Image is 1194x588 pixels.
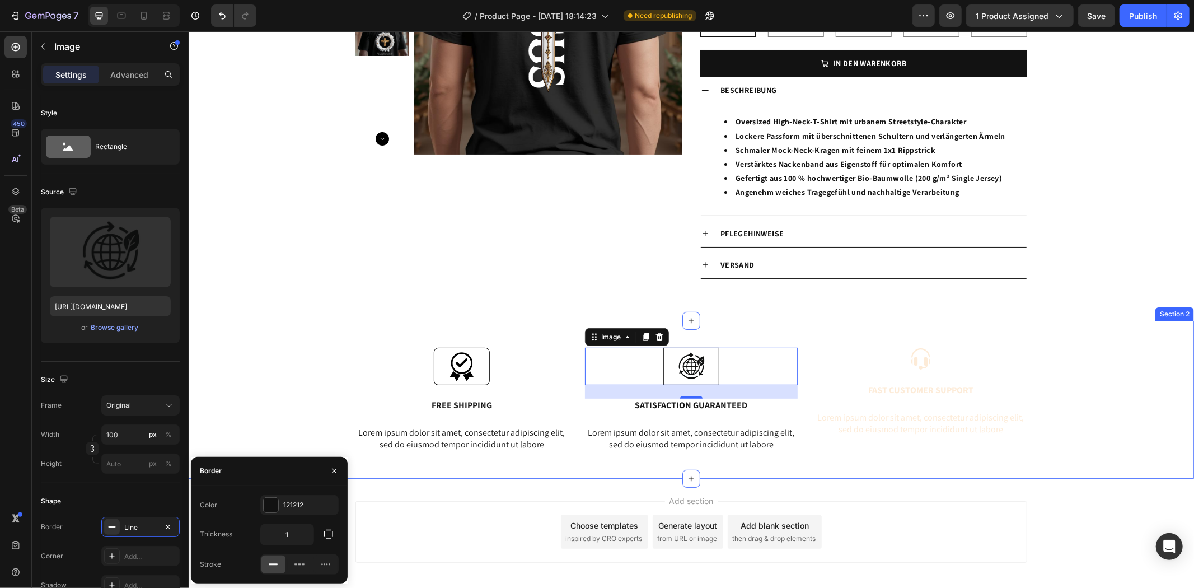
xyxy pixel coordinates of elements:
[532,227,566,241] p: vERSAND
[536,98,837,112] li: Lockere Passform mit überschnittenen Schultern und verlängerten Ärmeln
[410,301,434,311] div: Image
[168,396,378,419] p: Lorem ipsum dolor sit amet, consectetur adipiscing elit, sed do eiusmod tempor incididunt ut labore
[167,367,380,381] div: Rich Text Editor. Editing area: main
[41,185,79,200] div: Source
[124,552,177,562] div: Add...
[536,126,837,140] li: Verstärktes Nackenband aus Eigenstoff für optimalen Komfort
[397,368,608,380] p: Satisfaction Guaranteed
[532,52,588,66] p: Beschreibung
[101,424,180,445] input: px%
[532,195,596,209] p: Pflegehinweise
[41,108,57,118] div: Style
[200,559,221,570] div: Stroke
[162,457,175,470] button: px
[41,400,62,410] label: Frame
[536,83,837,97] li: Oversized High-Neck-T-Shirt mit urbanem Streetstyle-Charakter
[966,4,1074,27] button: 1 product assigned
[11,119,27,128] div: 450
[41,551,63,561] div: Corner
[101,395,180,416] button: Original
[54,40,149,53] p: Image
[110,69,148,81] p: Advanced
[200,466,222,476] div: Border
[1078,4,1115,27] button: Save
[536,154,837,168] li: Angenehm weiches Tragegefühl und nachhaltige Verarbeitung
[149,430,157,440] div: px
[397,396,608,419] p: Lorem ipsum dolor sit amet, consectetur adipiscing elit, sed do eiusmod tempor incididunt ut labore
[261,525,313,545] input: Auto
[1129,10,1157,22] div: Publish
[73,9,78,22] p: 7
[382,488,450,500] div: Choose templates
[544,502,627,512] span: then drag & drop elements
[146,457,160,470] button: %
[377,502,453,512] span: inspired by CRO experts
[189,31,1194,588] iframe: Design area
[635,11,692,21] span: Need republishing
[8,205,27,214] div: Beta
[149,459,157,469] div: px
[4,4,83,27] button: 7
[283,500,336,510] div: 121212
[627,353,837,365] p: Fast Customer Support
[41,459,62,469] label: Height
[627,381,837,404] p: Lorem ipsum dolor sit amet, consectetur adipiscing elit, sed do eiusmod tempor incididunt ut labore
[165,430,172,440] div: %
[480,10,597,22] span: Product Page - [DATE] 18:14:23
[165,459,172,469] div: %
[470,488,529,500] div: Generate layout
[536,112,837,126] li: Schmaler Mock-Neck-Kragen mit feinem 1x1 Rippstrick
[1156,533,1183,560] div: Open Intercom Messenger
[976,10,1048,22] span: 1 product assigned
[95,134,163,160] div: Rectangle
[969,278,1003,288] div: Section 2
[536,140,837,154] li: Gefertigt aus 100 % hochwertiger Bio-Baumwolle (200 g/m² Single Jersey)
[91,322,139,333] button: Browse gallery
[124,522,157,533] div: Line
[101,454,180,474] input: px%
[1120,4,1167,27] button: Publish
[211,4,256,27] div: Undo/Redo
[41,430,59,440] label: Width
[55,69,87,81] p: Settings
[41,372,71,388] div: Size
[146,428,160,441] button: %
[476,464,530,475] span: Add section
[82,321,88,334] span: or
[475,10,477,22] span: /
[41,496,61,506] div: Shape
[200,529,232,539] div: Thickness
[1088,11,1106,21] span: Save
[106,400,131,410] span: Original
[552,488,620,500] div: Add blank section
[200,500,217,510] div: Color
[162,428,175,441] button: px
[168,368,378,380] p: Free Shipping
[469,502,528,512] span: from URL or image
[50,217,171,287] img: preview-image
[41,522,63,532] div: Border
[245,316,301,354] img: gempages_585241356180390717-ade5c5aa-03a8-4408-8afd-a05026c4420c.png
[721,316,743,339] img: gempages_585241356180390717-edb7597a-a7f9-4550-bb5c-a19bad1f4bb8.svg
[475,316,531,354] img: gempages_585241356180390717-a143b134-02c0-4753-bf96-0059d5649a14.png
[50,296,171,316] input: https://example.com/image.jpg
